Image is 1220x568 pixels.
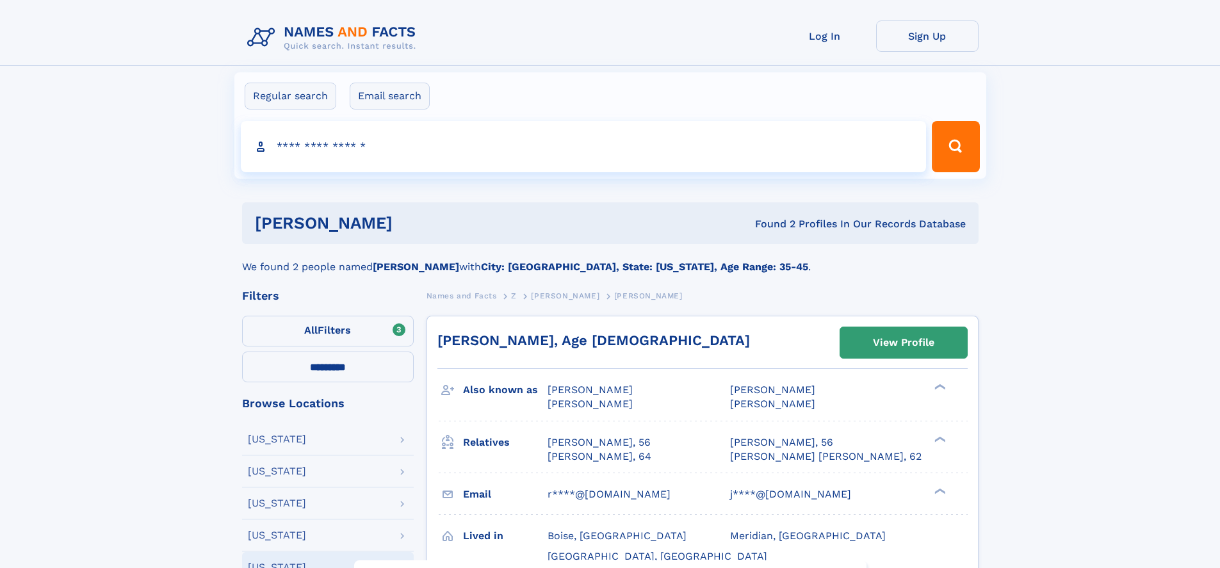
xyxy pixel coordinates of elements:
[463,525,548,547] h3: Lived in
[463,432,548,453] h3: Relatives
[548,550,767,562] span: [GEOGRAPHIC_DATA], [GEOGRAPHIC_DATA]
[730,435,833,450] a: [PERSON_NAME], 56
[463,379,548,401] h3: Also known as
[437,332,750,348] a: [PERSON_NAME], Age [DEMOGRAPHIC_DATA]
[242,290,414,302] div: Filters
[730,398,815,410] span: [PERSON_NAME]
[931,435,947,443] div: ❯
[350,83,430,110] label: Email search
[463,483,548,505] h3: Email
[548,450,651,464] a: [PERSON_NAME], 64
[242,398,414,409] div: Browse Locations
[730,530,886,542] span: Meridian, [GEOGRAPHIC_DATA]
[548,398,633,410] span: [PERSON_NAME]
[427,288,497,304] a: Names and Facts
[548,435,651,450] a: [PERSON_NAME], 56
[774,20,876,52] a: Log In
[511,291,517,300] span: Z
[481,261,808,273] b: City: [GEOGRAPHIC_DATA], State: [US_STATE], Age Range: 35-45
[242,244,979,275] div: We found 2 people named with .
[840,327,967,358] a: View Profile
[531,288,599,304] a: [PERSON_NAME]
[511,288,517,304] a: Z
[876,20,979,52] a: Sign Up
[242,20,427,55] img: Logo Names and Facts
[574,217,966,231] div: Found 2 Profiles In Our Records Database
[614,291,683,300] span: [PERSON_NAME]
[248,498,306,508] div: [US_STATE]
[730,384,815,396] span: [PERSON_NAME]
[730,450,922,464] a: [PERSON_NAME] [PERSON_NAME], 62
[548,384,633,396] span: [PERSON_NAME]
[931,383,947,391] div: ❯
[373,261,459,273] b: [PERSON_NAME]
[245,83,336,110] label: Regular search
[873,328,934,357] div: View Profile
[248,434,306,444] div: [US_STATE]
[255,215,574,231] h1: [PERSON_NAME]
[248,530,306,540] div: [US_STATE]
[932,121,979,172] button: Search Button
[548,530,687,542] span: Boise, [GEOGRAPHIC_DATA]
[241,121,927,172] input: search input
[931,487,947,495] div: ❯
[242,316,414,346] label: Filters
[304,324,318,336] span: All
[531,291,599,300] span: [PERSON_NAME]
[248,466,306,476] div: [US_STATE]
